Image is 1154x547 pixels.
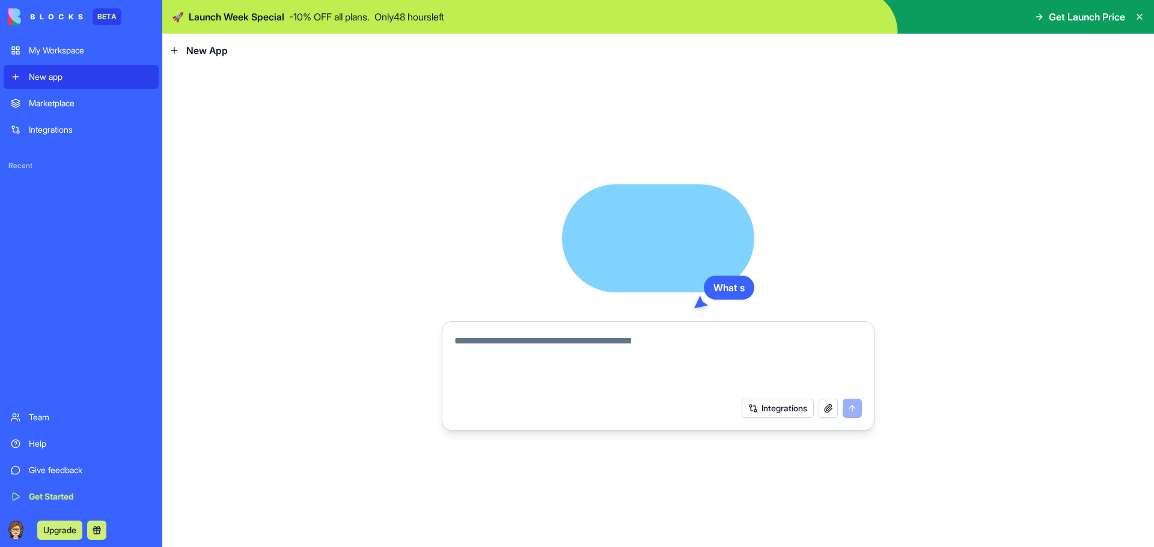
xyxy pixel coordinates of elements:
p: Only 48 hours left [374,10,444,24]
a: Upgrade [37,524,82,536]
a: Help [4,432,159,456]
span: New App [186,43,228,58]
a: Get Started [4,485,159,509]
a: BETA [8,8,121,25]
span: Launch Week Special [189,10,284,24]
a: Integrations [4,118,159,142]
a: Team [4,405,159,429]
div: BETA [93,8,121,25]
p: - 10 % OFF all plans. [289,10,370,24]
button: Upgrade [37,521,82,540]
a: Give feedback [4,458,159,482]
a: New app [4,65,159,89]
a: My Workspace [4,38,159,62]
a: Marketplace [4,91,159,115]
div: Give feedback [29,464,151,476]
img: logo [8,8,83,25]
div: Marketplace [29,97,151,109]
div: Get Started [29,491,151,503]
div: My Workspace [29,44,151,56]
div: Team [29,411,151,423]
div: New app [29,71,151,83]
span: Get Launch Price [1049,10,1125,24]
div: Integrations [29,124,151,136]
span: 🚀 [172,10,184,24]
button: Integrations [742,399,814,418]
div: Help [29,438,151,450]
img: ACg8ocJLTvDVERb0tRn-YRKx1DdtzrTaZ2ayZraAFaWTOoCvCMOyL5ke=s96-c [6,521,25,540]
div: What s [704,276,754,300]
span: Recent [4,161,159,171]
